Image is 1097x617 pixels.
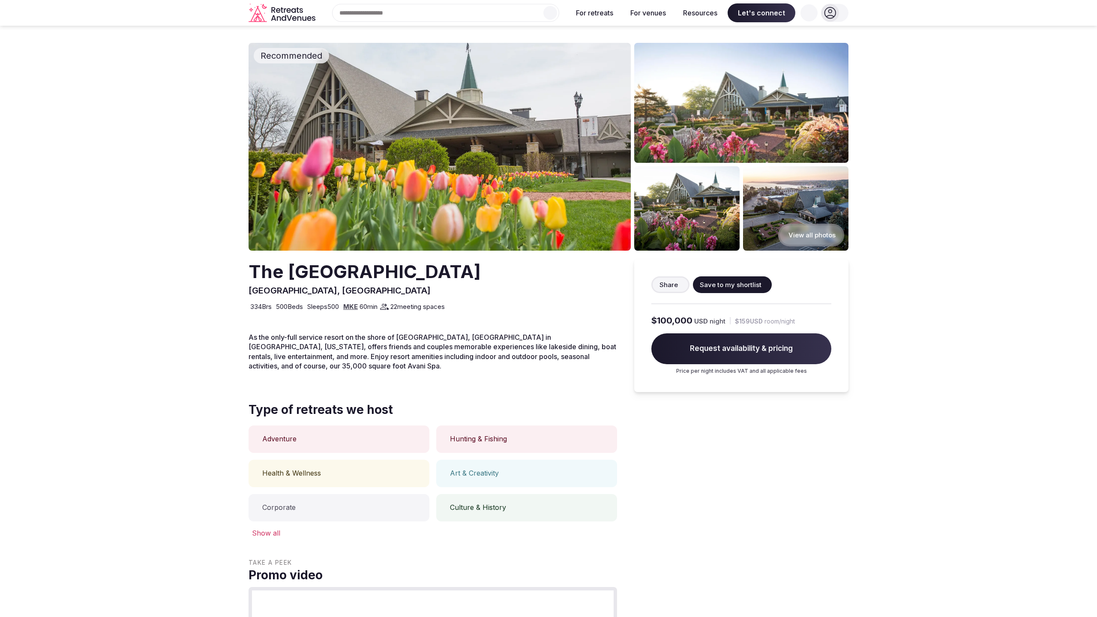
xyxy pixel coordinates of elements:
span: 60 min [360,302,378,311]
span: 334 Brs [250,302,272,311]
span: night [710,317,725,326]
span: Save to my shortlist [700,280,761,289]
span: room/night [764,317,795,326]
svg: Retreats and Venues company logo [249,3,317,23]
span: Promo video [249,567,617,584]
img: Venue gallery photo [634,43,848,163]
span: Take a peek [249,558,617,567]
span: Let's connect [728,3,795,22]
span: $100,000 [651,314,692,326]
span: Request availability & pricing [651,333,831,364]
div: | [729,316,731,325]
button: Save to my shortlist [693,276,772,293]
div: Show all [249,528,617,538]
span: [GEOGRAPHIC_DATA], [GEOGRAPHIC_DATA] [249,285,431,296]
img: Venue gallery photo [743,166,848,251]
p: Price per night includes VAT and all applicable fees [651,368,831,375]
span: Recommended [257,50,326,62]
span: Type of retreats we host [249,401,393,418]
span: USD [694,317,708,326]
button: For venues [623,3,673,22]
div: Recommended [254,48,329,63]
span: 500 Beds [276,302,303,311]
span: 22 meeting spaces [390,302,445,311]
span: Share [659,280,678,289]
a: MKE [343,303,358,311]
button: View all photos [778,224,844,246]
button: For retreats [569,3,620,22]
span: $159 USD [735,317,763,326]
span: Sleeps 500 [307,302,339,311]
h2: The [GEOGRAPHIC_DATA] [249,259,481,285]
button: Resources [676,3,724,22]
span: As the only-full service resort on the shore of [GEOGRAPHIC_DATA], [GEOGRAPHIC_DATA] in [GEOGRAPH... [249,333,616,370]
button: Share [651,276,689,293]
a: Visit the homepage [249,3,317,23]
img: Venue gallery photo [634,166,740,251]
img: Venue cover photo [249,43,631,251]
